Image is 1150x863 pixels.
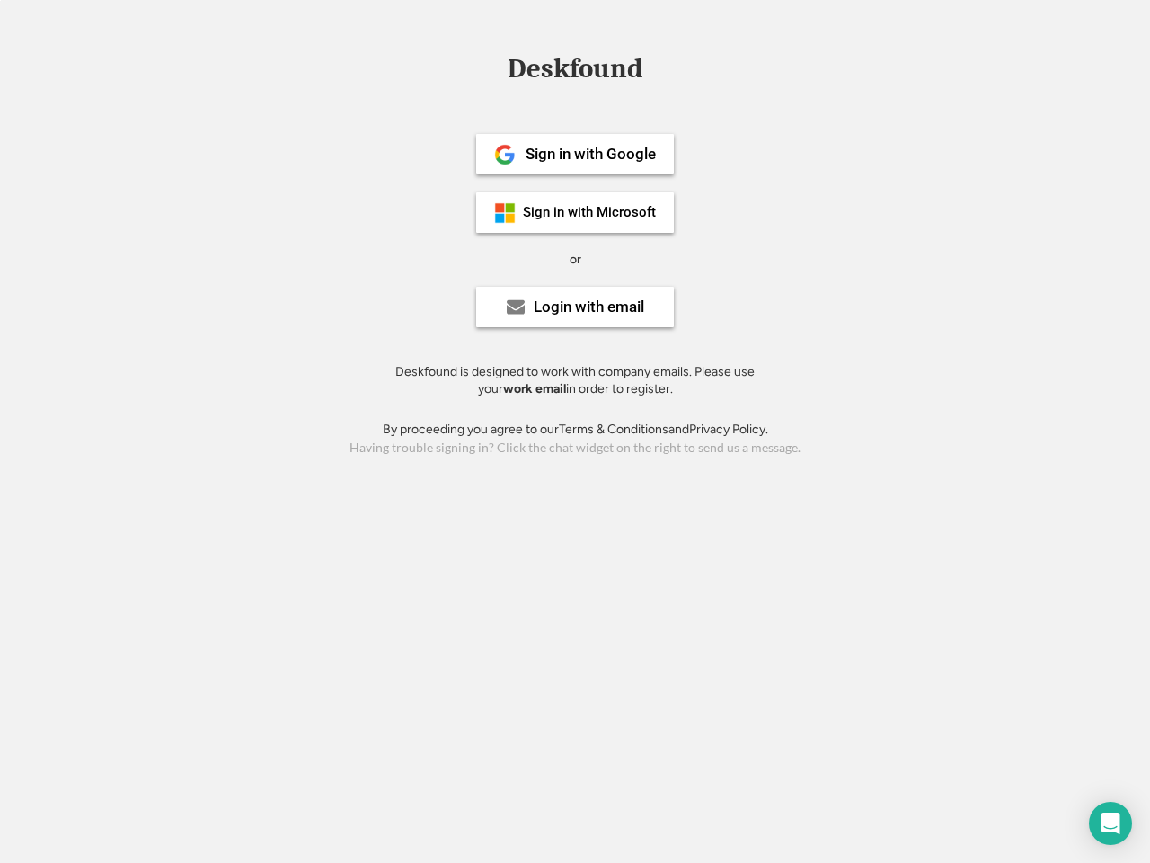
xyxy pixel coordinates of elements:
strong: work email [503,381,566,396]
div: or [570,251,581,269]
a: Privacy Policy. [689,422,768,437]
img: ms-symbollockup_mssymbol_19.png [494,202,516,224]
div: Deskfound [499,55,651,83]
div: By proceeding you agree to our and [383,421,768,439]
img: 1024px-Google__G__Logo.svg.png [494,144,516,165]
div: Sign in with Google [526,147,656,162]
a: Terms & Conditions [559,422,668,437]
div: Login with email [534,299,644,315]
div: Open Intercom Messenger [1089,802,1132,845]
div: Deskfound is designed to work with company emails. Please use your in order to register. [373,363,777,398]
div: Sign in with Microsoft [523,206,656,219]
